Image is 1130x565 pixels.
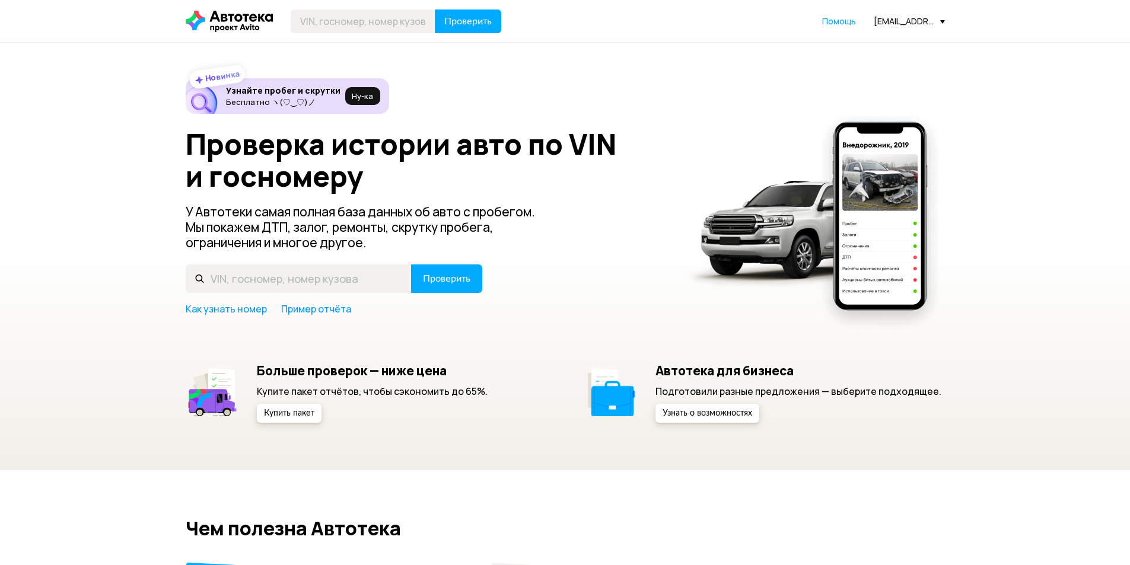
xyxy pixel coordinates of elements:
button: Проверить [411,264,482,293]
button: Купить пакет [257,404,322,423]
span: Купить пакет [264,409,314,417]
input: VIN, госномер, номер кузова [186,264,412,293]
input: VIN, госномер, номер кузова [291,9,435,33]
button: Проверить [435,9,501,33]
a: Помощь [822,15,856,27]
p: Бесплатно ヽ(♡‿♡)ノ [226,97,340,107]
span: Проверить [444,17,492,26]
span: Ну‑ка [352,91,373,101]
strong: Новинка [204,68,240,84]
button: Узнать о возможностях [655,404,759,423]
span: Проверить [423,274,470,283]
p: Подготовили разные предложения — выберите подходящее. [655,385,941,398]
p: У Автотеки самая полная база данных об авто с пробегом. Мы покажем ДТП, залог, ремонты, скрутку п... [186,204,555,250]
p: Купите пакет отчётов, чтобы сэкономить до 65%. [257,385,488,398]
span: Узнать о возможностях [663,409,752,417]
h2: Чем полезна Автотека [186,518,945,539]
a: Пример отчёта [281,302,351,315]
h5: Больше проверок — ниже цена [257,363,488,378]
h1: Проверка истории авто по VIN и госномеру [186,128,668,192]
a: Как узнать номер [186,302,267,315]
div: [EMAIL_ADDRESS][DOMAIN_NAME] [874,15,945,27]
h6: Узнайте пробег и скрутки [226,85,340,96]
h5: Автотека для бизнеса [655,363,941,378]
